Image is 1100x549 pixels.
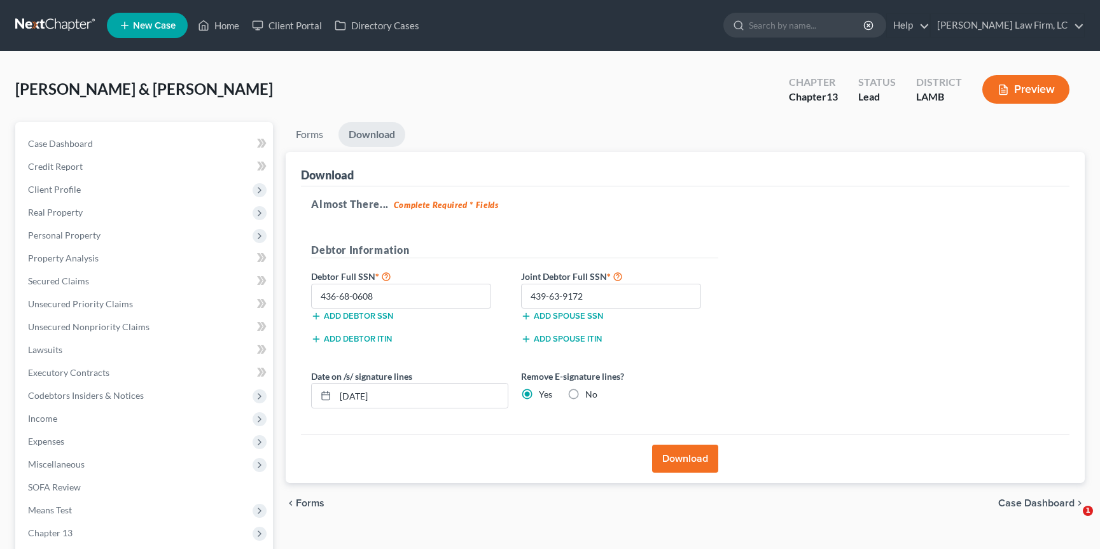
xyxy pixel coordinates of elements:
[749,13,865,37] input: Search by name...
[521,334,602,344] button: Add spouse ITIN
[191,14,246,37] a: Home
[335,384,508,408] input: MM/DD/YYYY
[328,14,426,37] a: Directory Cases
[28,298,133,309] span: Unsecured Priority Claims
[931,14,1084,37] a: [PERSON_NAME] Law Firm, LC
[789,90,838,104] div: Chapter
[394,200,499,210] strong: Complete Required * Fields
[1083,506,1093,516] span: 1
[998,498,1085,508] a: Case Dashboard chevron_right
[521,370,718,383] label: Remove E-signature lines?
[28,184,81,195] span: Client Profile
[28,321,150,332] span: Unsecured Nonpriority Claims
[311,311,393,321] button: Add debtor SSN
[246,14,328,37] a: Client Portal
[28,207,83,218] span: Real Property
[28,436,64,447] span: Expenses
[18,361,273,384] a: Executory Contracts
[887,14,929,37] a: Help
[982,75,1069,104] button: Preview
[28,413,57,424] span: Income
[311,370,412,383] label: Date on /s/ signature lines
[858,90,896,104] div: Lead
[28,459,85,469] span: Miscellaneous
[28,527,73,538] span: Chapter 13
[521,311,603,321] button: Add spouse SSN
[18,476,273,499] a: SOFA Review
[311,242,718,258] h5: Debtor Information
[1075,498,1085,508] i: chevron_right
[18,247,273,270] a: Property Analysis
[858,75,896,90] div: Status
[305,268,515,284] label: Debtor Full SSN
[286,498,342,508] button: chevron_left Forms
[28,138,93,149] span: Case Dashboard
[18,293,273,316] a: Unsecured Priority Claims
[539,388,552,401] label: Yes
[311,334,392,344] button: Add debtor ITIN
[28,230,101,240] span: Personal Property
[311,197,1059,212] h5: Almost There...
[311,284,491,309] input: XXX-XX-XXXX
[338,122,405,147] a: Download
[998,498,1075,508] span: Case Dashboard
[301,167,354,183] div: Download
[296,498,324,508] span: Forms
[826,90,838,102] span: 13
[521,284,701,309] input: XXX-XX-XXXX
[515,268,725,284] label: Joint Debtor Full SSN
[28,344,62,355] span: Lawsuits
[1057,506,1087,536] iframe: Intercom live chat
[28,504,72,515] span: Means Test
[28,161,83,172] span: Credit Report
[28,482,81,492] span: SOFA Review
[286,122,333,147] a: Forms
[18,270,273,293] a: Secured Claims
[585,388,597,401] label: No
[789,75,838,90] div: Chapter
[18,132,273,155] a: Case Dashboard
[916,90,962,104] div: LAMB
[18,316,273,338] a: Unsecured Nonpriority Claims
[15,80,273,98] span: [PERSON_NAME] & [PERSON_NAME]
[28,275,89,286] span: Secured Claims
[652,445,718,473] button: Download
[286,498,296,508] i: chevron_left
[916,75,962,90] div: District
[18,155,273,178] a: Credit Report
[28,367,109,378] span: Executory Contracts
[28,390,144,401] span: Codebtors Insiders & Notices
[133,21,176,31] span: New Case
[28,253,99,263] span: Property Analysis
[18,338,273,361] a: Lawsuits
